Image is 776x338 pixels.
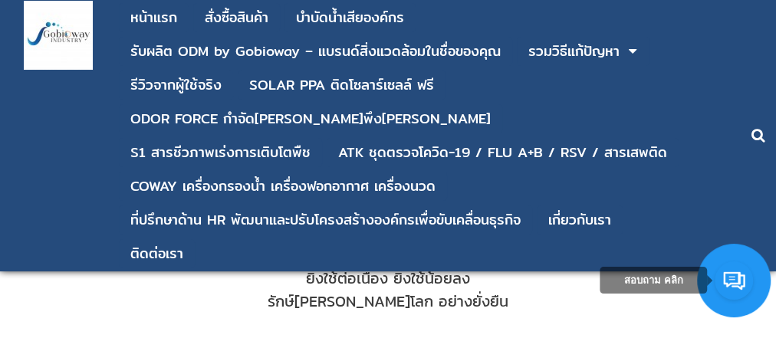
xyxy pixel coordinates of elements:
a: ODOR FORCE กำจัด[PERSON_NAME]พึง[PERSON_NAME] [130,104,491,133]
div: ติดต่อเรา [130,247,183,261]
div: ที่ปรึกษาด้าน HR พัฒนาและปรับโครงสร้างองค์กรเพื่อขับเคลื่อนธุรกิจ [130,213,521,227]
div: ODOR FORCE กำจัด[PERSON_NAME]พึง[PERSON_NAME] [130,112,491,126]
a: SOLAR PPA ติดโซลาร์เซลล์ ฟรี [249,71,434,100]
div: สั่งซื้อสินค้า [205,11,268,25]
a: S1 สารชีวภาพเร่งการเติบโตพืช [130,138,311,167]
a: รีวิวจากผู้ใช้จริง [130,71,222,100]
a: ที่ปรึกษาด้าน HR พัฒนาและปรับโครงสร้างองค์กรเพื่อขับเคลื่อนธุรกิจ [130,205,521,235]
a: รวมวิธีแก้ปัญหา [528,37,620,66]
span: สอบถาม คลิก [624,274,683,286]
div: SOLAR PPA ติดโซลาร์เซลล์ ฟรี [249,78,434,92]
div: รวมวิธีแก้ปัญหา [528,44,620,58]
div: บําบัดน้ำเสียองค์กร [296,11,404,25]
a: รับผลิต ODM by Gobioway – แบรนด์สิ่งแวดล้อมในชื่อของคุณ [130,37,501,66]
a: เกี่ยวกับเรา [548,205,611,235]
div: COWAY เครื่องกรองน้ำ เครื่องฟอกอากาศ เครื่องนวด [130,179,436,193]
div: รีวิวจากผู้ใช้จริง [130,78,222,92]
a: สั่งซื้อสินค้า [205,3,268,32]
div: S1 สารชีวภาพเร่งการเติบโตพืช [130,146,311,159]
a: COWAY เครื่องกรองน้ำ เครื่องฟอกอากาศ เครื่องนวด [130,172,436,201]
div: เกี่ยวกับเรา [548,213,611,227]
a: บําบัดน้ำเสียองค์กร [296,3,404,32]
a: ATK ชุดตรวจโควิด-19 / FLU A+B / RSV / สารเสพติด [338,138,667,167]
a: ติดต่อเรา [130,239,183,268]
div: หน้าแรก [130,11,177,25]
img: large-1644130236041.jpg [24,1,93,70]
div: ATK ชุดตรวจโควิด-19 / FLU A+B / RSV / สารเสพติด [338,146,667,159]
a: หน้าแรก [130,3,177,32]
div: รับผลิต ODM by Gobioway – แบรนด์สิ่งแวดล้อมในชื่อของคุณ [130,44,501,58]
